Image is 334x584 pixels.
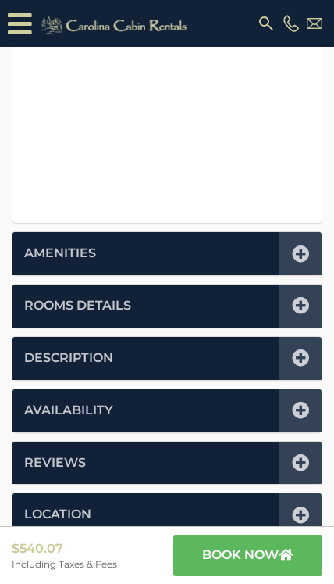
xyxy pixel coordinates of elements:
a: Rooms Details [24,297,131,315]
a: Location [24,506,91,524]
a: Reviews [24,454,86,472]
img: Khaki-logo.png [35,14,197,38]
a: Amenities [24,245,96,263]
span: Including Taxes & Fees [12,557,117,571]
span: $540.07 [12,540,117,558]
a: Description [24,349,113,367]
img: search-regular.svg [257,14,275,33]
a: Availability [24,402,113,420]
button: book now [173,535,322,576]
a: [PHONE_NUMBER] [279,15,303,31]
